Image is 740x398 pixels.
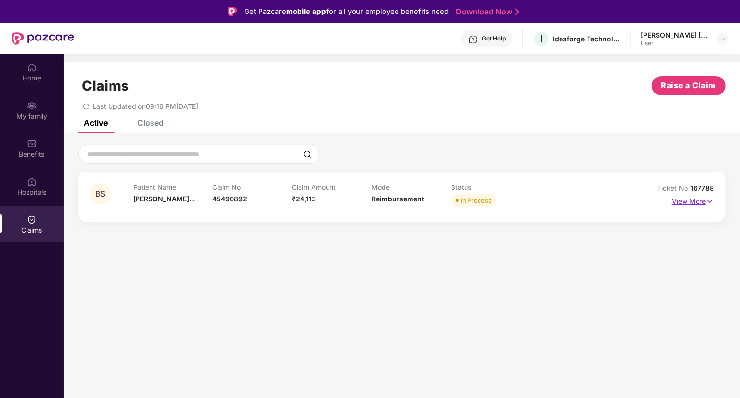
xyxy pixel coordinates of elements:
div: [PERSON_NAME] [PERSON_NAME] [641,30,708,40]
p: View More [672,194,714,207]
span: Last Updated on 09:16 PM[DATE] [93,102,198,110]
div: Get Pazcare for all your employee benefits need [244,6,449,17]
span: redo [83,102,90,110]
span: 167788 [690,184,714,192]
img: svg+xml;base64,PHN2ZyBpZD0iQmVuZWZpdHMiIHhtbG5zPSJodHRwOi8vd3d3LnczLm9yZy8yMDAwL3N2ZyIgd2lkdGg9Ij... [27,139,37,148]
img: svg+xml;base64,PHN2ZyB4bWxucz0iaHR0cDovL3d3dy53My5vcmcvMjAwMC9zdmciIHdpZHRoPSIxNyIgaGVpZ2h0PSIxNy... [706,196,714,207]
span: Raise a Claim [661,80,716,92]
div: Closed [137,118,164,128]
h1: Claims [82,78,129,94]
span: 45490892 [213,195,247,203]
img: svg+xml;base64,PHN2ZyBpZD0iU2VhcmNoLTMyeDMyIiB4bWxucz0iaHR0cDovL3d3dy53My5vcmcvMjAwMC9zdmciIHdpZH... [303,150,311,158]
img: Logo [228,7,237,16]
p: Patient Name [133,183,213,191]
div: In Process [461,196,492,205]
img: svg+xml;base64,PHN2ZyBpZD0iSG9zcGl0YWxzIiB4bWxucz0iaHR0cDovL3d3dy53My5vcmcvMjAwMC9zdmciIHdpZHRoPS... [27,177,37,186]
strong: mobile app [286,7,326,16]
img: Stroke [515,7,519,17]
p: Mode [371,183,451,191]
img: svg+xml;base64,PHN2ZyBpZD0iRHJvcGRvd24tMzJ4MzIiIHhtbG5zPSJodHRwOi8vd3d3LnczLm9yZy8yMDAwL3N2ZyIgd2... [719,35,726,42]
div: Ideaforge Technology Ltd [553,34,620,43]
p: Claim Amount [292,183,371,191]
span: Ticket No [657,184,690,192]
img: svg+xml;base64,PHN2ZyB3aWR0aD0iMjAiIGhlaWdodD0iMjAiIHZpZXdCb3g9IjAgMCAyMCAyMCIgZmlsbD0ibm9uZSIgeG... [27,101,37,110]
img: New Pazcare Logo [12,32,74,45]
span: BS [96,190,105,198]
p: Status [451,183,531,191]
span: [PERSON_NAME]... [133,195,195,203]
a: Download Now [456,7,516,17]
p: Claim No [213,183,292,191]
div: Active [84,118,108,128]
img: svg+xml;base64,PHN2ZyBpZD0iSG9tZSIgeG1sbnM9Imh0dHA6Ly93d3cudzMub3JnLzIwMDAvc3ZnIiB3aWR0aD0iMjAiIG... [27,63,37,72]
button: Raise a Claim [652,76,726,95]
img: svg+xml;base64,PHN2ZyBpZD0iQ2xhaW0iIHhtbG5zPSJodHRwOi8vd3d3LnczLm9yZy8yMDAwL3N2ZyIgd2lkdGg9IjIwIi... [27,215,37,225]
span: I [540,33,543,44]
div: User [641,40,708,47]
img: svg+xml;base64,PHN2ZyBpZD0iSGVscC0zMngzMiIgeG1sbnM9Imh0dHA6Ly93d3cudzMub3JnLzIwMDAvc3ZnIiB3aWR0aD... [468,35,478,44]
span: Reimbursement [371,195,424,203]
span: ₹24,113 [292,195,316,203]
div: Get Help [482,35,506,42]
